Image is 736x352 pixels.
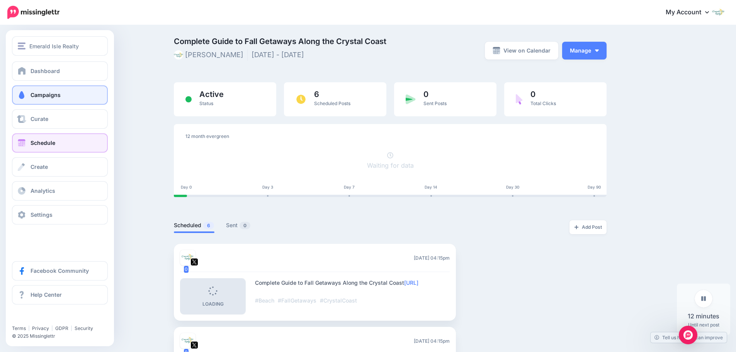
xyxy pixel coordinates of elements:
span: Settings [31,211,53,218]
a: GDPR [55,325,68,331]
span: Facebook Community [31,267,89,274]
a: Security [75,325,93,331]
a: Facebook Community [12,261,108,281]
a: Sent0 [226,221,251,230]
span: Dashboard [31,68,60,74]
a: View on Calendar [485,42,558,60]
span: #CrystalCoast [320,297,357,304]
span: #Beach [255,297,274,304]
iframe: Twitter Follow Button [12,314,71,322]
span: [DATE] 04:15pm [414,337,450,345]
div: Until next post [677,284,730,335]
span: Sent Posts [423,100,447,106]
div: Loading [202,286,224,306]
a: Help Center [12,285,108,304]
span: | [51,325,53,331]
span: 0 [530,90,556,98]
img: menu.png [18,43,25,49]
button: Emerald Isle Realty [12,36,108,56]
img: arrow-down-white.png [595,49,599,52]
a: Scheduled6 [174,221,214,230]
div: Day 30 [501,185,524,189]
a: Analytics [12,181,108,201]
li: [DATE] - [DATE] [252,49,308,61]
span: Emerald Isle Realty [29,42,79,51]
div: Day 90 [583,185,606,189]
span: | [28,325,30,331]
span: 0 [240,222,250,229]
span: Schedule [31,139,55,146]
span: 0 [184,266,189,273]
li: © 2025 Missinglettr [12,332,112,340]
span: Analytics [31,187,55,194]
span: Campaigns [31,92,61,98]
a: My Account [658,3,724,22]
div: 12 month evergreen [185,132,595,141]
span: Status [199,100,213,106]
a: Waiting for data [367,151,414,169]
a: Terms [12,325,26,331]
div: Day 7 [338,185,361,189]
span: #FallGetaways [278,297,316,304]
div: Day 3 [256,185,279,189]
a: Curate [12,109,108,129]
span: Create [31,163,48,170]
a: Tell us how we can improve [651,332,727,343]
img: l5ef-sXV-2662.jpg [180,250,195,265]
img: pointer-purple.png [516,94,523,105]
img: twitter-square.png [191,258,198,265]
button: Manage [562,42,607,60]
span: Active [199,90,224,98]
div: Day 14 [420,185,443,189]
a: Privacy [32,325,49,331]
div: Open Intercom Messenger [679,326,697,344]
span: Scheduled Posts [314,100,350,106]
span: | [71,325,72,331]
img: clock.png [296,94,306,105]
span: Curate [31,116,48,122]
span: 0 [423,90,447,98]
a: [URL] [404,279,418,286]
div: Day 0 [175,185,198,189]
img: Missinglettr [7,6,59,19]
img: calendar-grey-darker.png [493,47,500,54]
img: paper-plane-green.png [406,94,416,104]
a: Add Post [569,220,607,234]
a: Dashboard [12,61,108,81]
img: twitter-square.png [191,342,198,349]
a: Schedule [12,133,108,153]
img: l5ef-sXV-2662.jpg [180,333,195,349]
span: [DATE] 04:15pm [414,254,450,262]
span: 6 [314,90,350,98]
img: plus-grey-dark.png [574,225,579,230]
span: Complete Guide to Fall Getaways Along the Crystal Coast [174,37,459,45]
a: Settings [12,205,108,224]
span: 6 [203,222,214,229]
li: [PERSON_NAME] [174,49,248,61]
div: Complete Guide to Fall Getaways Along the Crystal Coast [255,278,450,315]
span: Help Center [31,291,62,298]
span: 12 minutes [688,311,719,321]
span: Total Clicks [530,100,556,106]
a: Campaigns [12,85,108,105]
a: Create [12,157,108,177]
